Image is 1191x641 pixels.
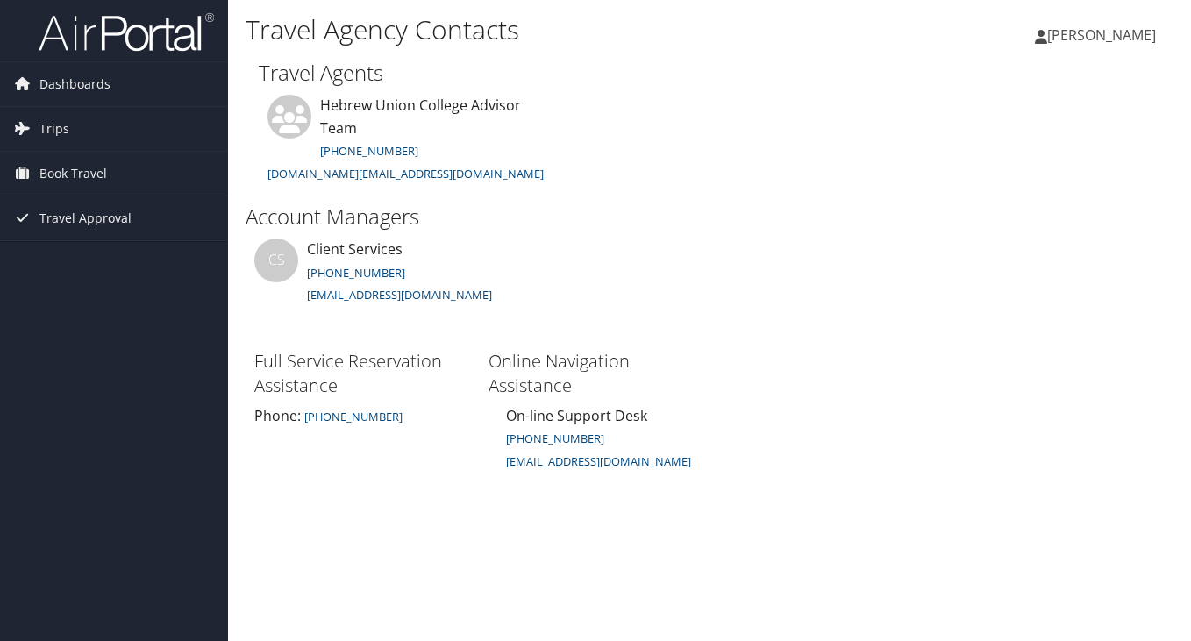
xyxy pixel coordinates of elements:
[307,287,492,303] a: [EMAIL_ADDRESS][DOMAIN_NAME]
[304,409,403,424] small: [PHONE_NUMBER]
[254,349,471,398] h3: Full Service Reservation Assistance
[39,107,69,151] span: Trips
[506,451,691,470] a: [EMAIL_ADDRESS][DOMAIN_NAME]
[506,453,691,469] small: [EMAIL_ADDRESS][DOMAIN_NAME]
[307,265,405,281] a: [PHONE_NUMBER]
[1047,25,1156,45] span: [PERSON_NAME]
[254,405,471,426] div: Phone:
[254,239,298,282] div: CS
[320,143,418,159] a: [PHONE_NUMBER]
[39,11,214,53] img: airportal-logo.png
[267,166,544,182] a: [DOMAIN_NAME][EMAIL_ADDRESS][DOMAIN_NAME]
[320,96,521,138] span: Hebrew Union College Advisor Team
[506,431,604,446] a: [PHONE_NUMBER]
[246,11,864,48] h1: Travel Agency Contacts
[39,62,111,106] span: Dashboards
[259,58,1160,88] h2: Travel Agents
[307,239,403,259] span: Client Services
[39,152,107,196] span: Book Travel
[301,406,403,425] a: [PHONE_NUMBER]
[39,196,132,240] span: Travel Approval
[1035,9,1173,61] a: [PERSON_NAME]
[489,349,705,398] h3: Online Navigation Assistance
[506,406,647,425] span: On-line Support Desk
